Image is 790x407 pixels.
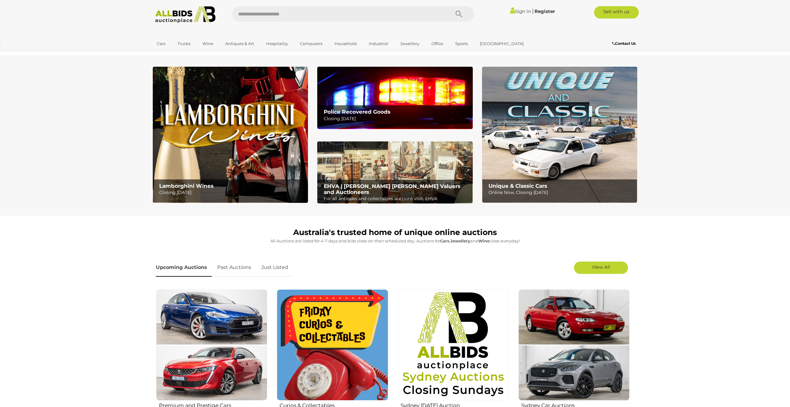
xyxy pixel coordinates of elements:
[451,39,472,49] a: Sports
[324,183,460,195] b: EHVA | [PERSON_NAME] [PERSON_NAME] Valuers and Auctioneers
[396,39,423,49] a: Jewellery
[612,40,637,47] a: Contact Us
[574,262,628,274] a: View All
[159,183,214,189] b: Lamborghini Wines
[221,39,258,49] a: Antiques & Art
[365,39,392,49] a: Industrial
[317,141,472,204] img: EHVA | Evans Hastings Valuers and Auctioneers
[476,39,528,49] a: [GEOGRAPHIC_DATA]
[156,228,634,237] h1: Australia's trusted home of unique online auctions
[440,238,449,243] strong: Cars
[324,195,469,203] p: For all antiques and collectables auctions visit: EHVA
[198,39,217,49] a: Wine
[450,238,470,243] strong: Jewellery
[173,39,194,49] a: Trucks
[510,8,531,14] a: Sign In
[592,264,610,270] span: View All
[489,189,634,196] p: Online Now, Closing [DATE]
[153,39,169,49] a: Cars
[159,189,305,196] p: Closing [DATE]
[443,6,474,22] button: Search
[262,39,292,49] a: Hospitality
[156,258,212,277] a: Upcoming Auctions
[482,67,637,203] a: Unique & Classic Cars Unique & Classic Cars Online Now, Closing [DATE]
[317,141,472,204] a: EHVA | Evans Hastings Valuers and Auctioneers EHVA | [PERSON_NAME] [PERSON_NAME] Valuers and Auct...
[324,115,469,123] p: Closing [DATE]
[427,39,447,49] a: Office
[317,67,472,129] img: Police Recovered Goods
[153,67,308,203] a: Lamborghini Wines Lamborghini Wines Closing [DATE]
[156,237,634,245] p: All Auctions are listed for 4-7 days and bids close on their scheduled day. Auctions for , and cl...
[257,258,293,277] a: Just Listed
[331,39,361,49] a: Household
[518,289,630,401] img: Sydney Car Auctions
[317,67,472,129] a: Police Recovered Goods Police Recovered Goods Closing [DATE]
[324,109,390,115] b: Police Recovered Goods
[532,8,534,15] span: |
[296,39,326,49] a: Computers
[594,6,639,19] a: Sell with us
[482,67,637,203] img: Unique & Classic Cars
[489,183,547,189] b: Unique & Classic Cars
[156,289,267,401] img: Premium and Prestige Cars
[612,41,636,46] b: Contact Us
[152,6,219,23] img: Allbids.com.au
[398,289,509,401] img: Sydney Sunday Auction
[213,258,256,277] a: Past Auctions
[153,67,308,203] img: Lamborghini Wines
[534,8,555,14] a: Register
[478,238,489,243] strong: Wine
[277,289,388,401] img: Curios & Collectables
